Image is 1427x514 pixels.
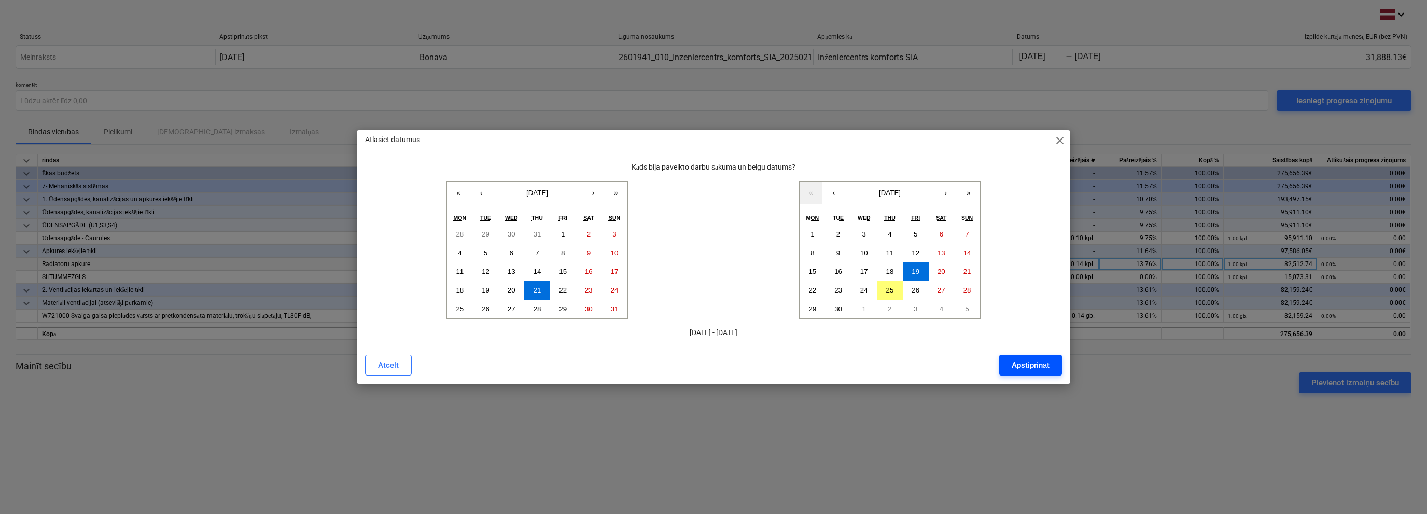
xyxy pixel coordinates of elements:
button: ‹ [822,182,845,204]
abbr: 20 September 2025 [938,268,945,275]
button: 31 July 2025 [524,225,550,244]
abbr: 12 August 2025 [482,268,489,275]
abbr: 18 September 2025 [886,268,894,275]
button: 5 October 2025 [954,300,980,318]
abbr: 1 August 2025 [561,230,565,238]
abbr: 11 August 2025 [456,268,464,275]
button: › [934,182,957,204]
abbr: 30 September 2025 [834,305,842,313]
button: ‹ [470,182,493,204]
span: [DATE] [526,189,548,197]
button: 18 September 2025 [877,262,903,281]
abbr: 6 September 2025 [940,230,943,238]
button: 9 August 2025 [576,244,602,262]
button: 26 September 2025 [903,281,929,300]
button: 5 September 2025 [903,225,929,244]
p: Atlasiet datumus [365,134,420,145]
abbr: 5 August 2025 [484,249,487,257]
abbr: 4 September 2025 [888,230,891,238]
button: 8 August 2025 [550,244,576,262]
button: 4 October 2025 [929,300,955,318]
button: 23 August 2025 [576,281,602,300]
abbr: 28 September 2025 [963,286,971,294]
abbr: Wednesday [858,215,871,221]
abbr: 6 August 2025 [510,249,513,257]
abbr: 29 August 2025 [559,305,567,313]
button: 2 September 2025 [826,225,851,244]
button: 25 August 2025 [447,300,473,318]
abbr: Monday [806,215,819,221]
button: 31 August 2025 [601,300,627,318]
abbr: 1 October 2025 [862,305,866,313]
button: 12 September 2025 [903,244,929,262]
button: 5 August 2025 [473,244,499,262]
abbr: 17 September 2025 [860,268,868,275]
abbr: 31 August 2025 [611,305,619,313]
abbr: 25 September 2025 [886,286,894,294]
button: 17 September 2025 [851,262,877,281]
button: 30 August 2025 [576,300,602,318]
abbr: 2 September 2025 [836,230,840,238]
button: 22 September 2025 [800,281,826,300]
abbr: 28 July 2025 [456,230,464,238]
abbr: 9 August 2025 [587,249,591,257]
abbr: 13 September 2025 [938,249,945,257]
button: 21 September 2025 [954,262,980,281]
button: 24 September 2025 [851,281,877,300]
abbr: 27 August 2025 [508,305,515,313]
abbr: Saturday [936,215,946,221]
button: 14 August 2025 [524,262,550,281]
button: 6 September 2025 [929,225,955,244]
button: 4 September 2025 [877,225,903,244]
abbr: 8 August 2025 [561,249,565,257]
button: 1 October 2025 [851,300,877,318]
abbr: 16 September 2025 [834,268,842,275]
abbr: 3 August 2025 [612,230,616,238]
button: 3 September 2025 [851,225,877,244]
button: 10 August 2025 [601,244,627,262]
button: 27 August 2025 [498,300,524,318]
button: 2 August 2025 [576,225,602,244]
abbr: 13 August 2025 [508,268,515,275]
button: 25 September 2025 [877,281,903,300]
button: 11 August 2025 [447,262,473,281]
abbr: 30 July 2025 [508,230,515,238]
button: 29 August 2025 [550,300,576,318]
div: Apstiprināt [1012,358,1050,372]
abbr: 26 September 2025 [912,286,919,294]
div: Atcelt [378,358,399,372]
abbr: 15 September 2025 [808,268,816,275]
button: 15 August 2025 [550,262,576,281]
button: 1 August 2025 [550,225,576,244]
abbr: Saturday [583,215,594,221]
button: 9 September 2025 [826,244,851,262]
abbr: 10 August 2025 [611,249,619,257]
abbr: 19 September 2025 [912,268,919,275]
button: 11 September 2025 [877,244,903,262]
button: 29 July 2025 [473,225,499,244]
button: 13 September 2025 [929,244,955,262]
button: › [582,182,605,204]
abbr: 27 September 2025 [938,286,945,294]
button: 22 August 2025 [550,281,576,300]
abbr: 2 August 2025 [587,230,591,238]
abbr: 9 September 2025 [836,249,840,257]
abbr: 4 August 2025 [458,249,461,257]
button: 3 October 2025 [903,300,929,318]
span: close [1054,134,1066,147]
abbr: 28 August 2025 [534,305,541,313]
abbr: Thursday [884,215,896,221]
abbr: Tuesday [833,215,844,221]
button: 28 July 2025 [447,225,473,244]
button: 18 August 2025 [447,281,473,300]
abbr: 5 October 2025 [965,305,969,313]
button: » [605,182,627,204]
button: Apstiprināt [999,355,1062,376]
button: 21 August 2025 [524,281,550,300]
abbr: 17 August 2025 [611,268,619,275]
button: 6 August 2025 [498,244,524,262]
button: 13 August 2025 [498,262,524,281]
button: » [957,182,980,204]
abbr: 29 July 2025 [482,230,489,238]
p: Kāds bija paveikto darbu sākuma un beigu datums? [365,162,1062,173]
